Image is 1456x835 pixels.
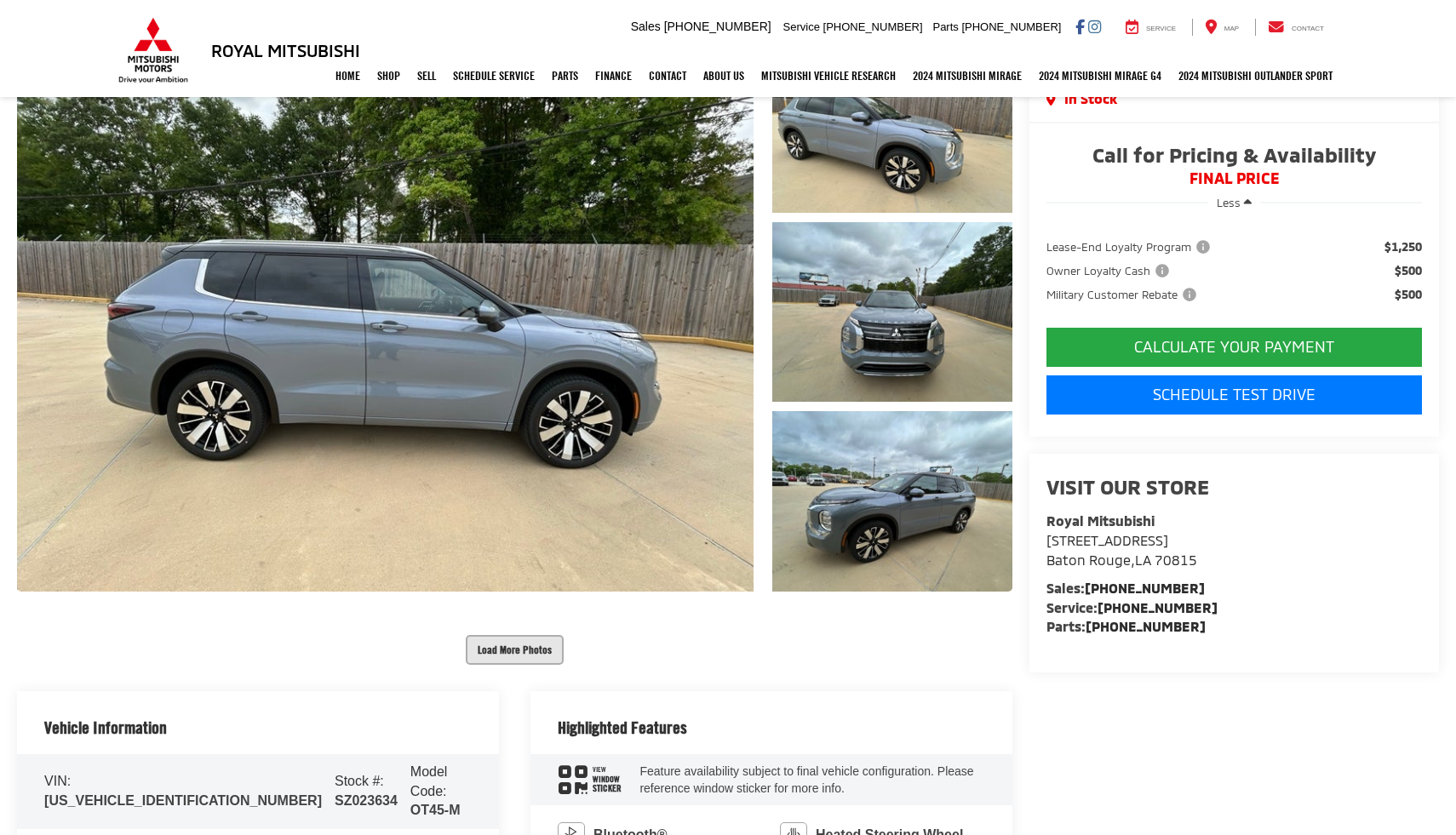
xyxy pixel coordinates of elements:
[593,765,622,775] span: View
[1098,599,1218,615] a: [PHONE_NUMBER]
[1046,262,1175,279] button: Owner Loyalty Cash
[1088,20,1101,33] a: Instagram: Click to visit our Instagram page
[823,20,923,33] span: [PHONE_NUMBER]
[1046,618,1206,634] strong: Parts:
[1046,262,1172,279] span: Owner Loyalty Cash
[369,54,409,97] a: Shop
[1046,580,1205,596] strong: Sales:
[1384,238,1422,255] span: $1,250
[1208,187,1260,218] button: Less
[1085,580,1205,596] a: [PHONE_NUMBER]
[1046,238,1213,255] span: Lease-End Loyalty Program
[558,718,687,737] h2: Highlighted Features
[444,54,543,97] a: Schedule Service: Opens in a new tab
[1146,25,1176,32] span: Service
[1046,532,1168,548] span: [STREET_ADDRESS]
[1046,328,1422,367] button: CALCULATE YOUR PAYMENT
[17,33,754,592] a: Expand Photo 0
[593,775,622,784] span: Window
[327,54,369,97] a: Home
[9,31,761,594] img: 2025 Mitsubishi Outlander SEL
[1135,552,1151,568] span: LA
[1217,196,1241,209] span: Less
[932,20,958,33] span: Parts
[770,409,1014,593] img: 2025 Mitsubishi Outlander SEL
[1046,375,1422,415] a: Schedule Test Drive
[1395,286,1422,303] span: $500
[44,718,167,737] h2: Vehicle Information
[1046,476,1422,498] h2: Visit our Store
[115,17,192,83] img: Mitsubishi
[640,54,695,97] a: Contact
[44,774,71,788] span: VIN:
[1046,599,1218,615] strong: Service:
[1046,532,1197,568] a: [STREET_ADDRESS] Baton Rouge,LA 70815
[1086,618,1206,634] a: [PHONE_NUMBER]
[783,20,820,33] span: Service
[410,803,461,817] span: OT45-M
[335,774,384,788] span: Stock #:
[543,54,587,97] a: Parts: Opens in a new tab
[1155,552,1197,568] span: 70815
[770,31,1014,215] img: 2025 Mitsubishi Outlander SEL
[631,20,661,33] span: Sales
[1046,286,1202,303] button: Military Customer Rebate
[44,793,322,808] span: [US_VEHICLE_IDENTIFICATION_NUMBER]
[1224,25,1239,32] span: Map
[587,54,640,97] a: Finance
[1046,552,1197,568] span: ,
[904,54,1030,97] a: 2024 Mitsubishi Mirage
[1075,20,1085,33] a: Facebook: Click to visit our Facebook page
[961,20,1061,33] span: [PHONE_NUMBER]
[1395,262,1422,279] span: $500
[1064,89,1117,109] span: In Stock
[639,764,973,795] span: Feature availability subject to final vehicle configuration. Please reference window sticker for ...
[770,220,1014,404] img: 2025 Mitsubishi Outlander SEL
[1046,145,1422,170] span: Call for Pricing & Availability
[211,41,360,60] h3: Royal Mitsubishi
[558,764,622,794] div: window sticker
[410,764,448,798] span: Model Code:
[1255,19,1337,36] a: Contact
[1030,54,1170,97] a: 2024 Mitsubishi Mirage G4
[772,411,1012,591] a: Expand Photo 3
[1113,19,1189,36] a: Service
[772,222,1012,402] a: Expand Photo 2
[466,635,564,665] button: Load More Photos
[664,20,771,33] span: [PHONE_NUMBER]
[593,784,622,793] span: Sticker
[1046,238,1216,255] button: Lease-End Loyalty Program
[1046,170,1422,187] span: FINAL PRICE
[1170,54,1341,97] a: 2024 Mitsubishi Outlander SPORT
[772,33,1012,213] a: Expand Photo 1
[335,793,398,808] span: SZ023634
[409,54,444,97] a: Sell
[1192,19,1252,36] a: Map
[753,54,904,97] a: Mitsubishi Vehicle Research
[1292,25,1324,32] span: Contact
[1046,552,1131,568] span: Baton Rouge
[1046,286,1200,303] span: Military Customer Rebate
[695,54,753,97] a: About Us
[1046,512,1155,529] strong: Royal Mitsubishi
